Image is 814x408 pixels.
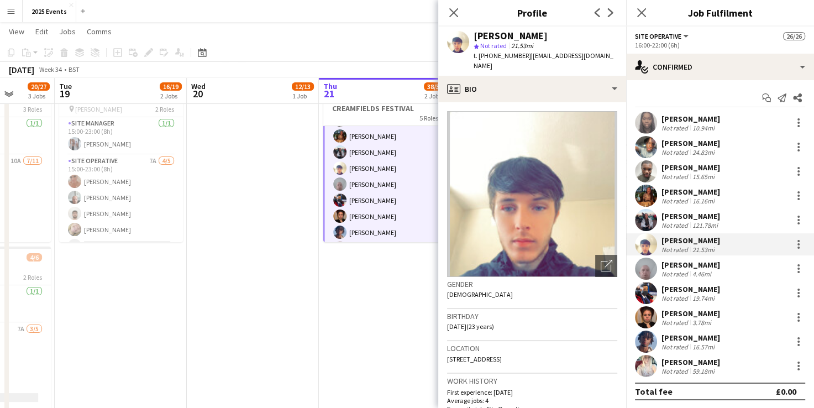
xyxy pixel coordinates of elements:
[626,54,814,80] div: Confirmed
[661,138,720,148] div: [PERSON_NAME]
[28,82,50,91] span: 20/27
[661,294,690,302] div: Not rated
[160,92,181,100] div: 2 Jobs
[322,87,337,100] span: 21
[595,255,617,277] div: Open photos pop-in
[23,1,76,22] button: 2025 Events
[661,124,690,132] div: Not rated
[661,148,690,156] div: Not rated
[87,27,112,36] span: Comms
[323,60,447,260] app-card-role: 16:00-22:00 (6h)[PERSON_NAME][PERSON_NAME][PERSON_NAME][PERSON_NAME][PERSON_NAME][PERSON_NAME][PE...
[59,27,76,36] span: Jobs
[57,87,72,100] span: 19
[661,343,690,351] div: Not rated
[36,65,64,74] span: Week 34
[690,343,717,351] div: 16.57mi
[323,79,447,242] app-job-card: In progress06:00-00:00 (18h) (Fri)26/26CREAMFIELDS FESTIVAL5 Roles16:00-22:00 (6h)[PERSON_NAME][P...
[474,51,613,70] span: | [EMAIL_ADDRESS][DOMAIN_NAME]
[9,64,34,75] div: [DATE]
[447,311,617,321] h3: Birthday
[23,105,42,113] span: 3 Roles
[661,260,720,270] div: [PERSON_NAME]
[323,103,447,113] h3: CREAMFIELDS FESTIVAL
[661,357,720,367] div: [PERSON_NAME]
[292,92,313,100] div: 1 Job
[447,111,617,277] img: Crew avatar or photo
[661,245,690,254] div: Not rated
[447,376,617,386] h3: Work history
[661,333,720,343] div: [PERSON_NAME]
[23,273,42,281] span: 2 Roles
[690,197,717,205] div: 16.16mi
[635,32,681,40] span: Site Operative
[447,290,513,299] span: [DEMOGRAPHIC_DATA]
[59,81,72,91] span: Tue
[661,236,720,245] div: [PERSON_NAME]
[661,187,720,197] div: [PERSON_NAME]
[447,279,617,289] h3: Gender
[447,322,494,331] span: [DATE] (23 years)
[690,270,713,278] div: 4.46mi
[419,114,438,122] span: 5 Roles
[323,81,337,91] span: Thu
[447,396,617,405] p: Average jobs: 4
[59,155,183,257] app-card-role: Site Operative7A4/515:00-23:00 (8h)[PERSON_NAME][PERSON_NAME][PERSON_NAME][PERSON_NAME]
[31,24,52,39] a: Edit
[635,386,673,397] div: Total fee
[447,343,617,353] h3: Location
[9,27,24,36] span: View
[690,245,717,254] div: 21.53mi
[4,24,29,39] a: View
[690,148,717,156] div: 24.83mi
[690,124,717,132] div: 10.94mi
[661,163,720,172] div: [PERSON_NAME]
[438,76,626,102] div: Bio
[661,114,720,124] div: [PERSON_NAME]
[626,6,814,20] h3: Job Fulfilment
[424,92,445,100] div: 2 Jobs
[35,27,48,36] span: Edit
[661,318,690,327] div: Not rated
[661,172,690,181] div: Not rated
[661,221,690,229] div: Not rated
[661,211,720,221] div: [PERSON_NAME]
[55,24,80,39] a: Jobs
[447,355,502,363] span: [STREET_ADDRESS]
[82,24,116,39] a: Comms
[783,32,805,40] span: 26/26
[690,367,717,375] div: 59.18mi
[635,41,805,49] div: 16:00-22:00 (6h)
[474,31,548,41] div: [PERSON_NAME]
[661,308,720,318] div: [PERSON_NAME]
[635,32,690,40] button: Site Operative
[160,82,182,91] span: 16/19
[661,197,690,205] div: Not rated
[661,284,720,294] div: [PERSON_NAME]
[69,65,80,74] div: BST
[447,388,617,396] p: First experience: [DATE]
[75,105,122,113] span: [PERSON_NAME]
[661,367,690,375] div: Not rated
[474,51,531,60] span: t. [PHONE_NUMBER]
[438,6,626,20] h3: Profile
[690,172,717,181] div: 15.65mi
[424,82,446,91] span: 38/39
[690,221,720,229] div: 121.78mi
[509,41,535,50] span: 21.53mi
[28,92,49,100] div: 3 Jobs
[191,81,206,91] span: Wed
[27,253,42,261] span: 4/6
[190,87,206,100] span: 20
[690,318,713,327] div: 3.78mi
[155,105,174,113] span: 2 Roles
[690,294,717,302] div: 19.74mi
[661,270,690,278] div: Not rated
[292,82,314,91] span: 12/13
[480,41,507,50] span: Not rated
[59,79,183,242] app-job-card: 15:00-23:00 (8h)5/6[PERSON_NAME] [PERSON_NAME]2 RolesSite Manager1/115:00-23:00 (8h)[PERSON_NAME]...
[59,117,183,155] app-card-role: Site Manager1/115:00-23:00 (8h)[PERSON_NAME]
[776,386,796,397] div: £0.00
